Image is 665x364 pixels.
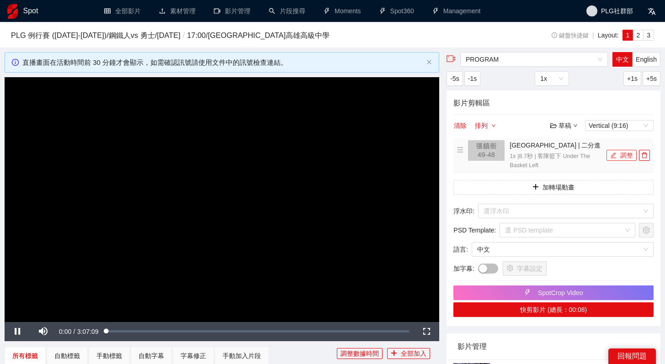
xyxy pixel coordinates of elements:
[532,184,539,191] span: plus
[639,150,650,161] button: delete
[387,348,430,359] button: plus全部加入
[524,289,531,296] span: thunderbolt
[550,122,557,129] span: folder-open
[450,74,459,84] span: -5s
[11,30,503,42] h3: PLG 例行賽 ([DATE]-[DATE]) / 鋼鐵人 vs 勇士 / [DATE] 17:00 / [GEOGRAPHIC_DATA]高雄高級中學
[474,120,496,131] button: 排列down
[540,72,564,85] span: 1x
[324,7,361,15] a: thunderboltMoments
[552,32,558,38] span: info-circle
[223,351,261,361] div: 手動加入片段
[106,330,410,332] div: Progress Bar
[510,140,604,150] h4: [GEOGRAPHIC_DATA] | 二分進
[96,351,122,361] div: 手動標籤
[391,350,397,357] span: plus
[466,53,602,66] span: PROGRAM
[468,140,505,161] img: 160x90.png
[503,261,547,276] button: setting字幕設定
[589,121,650,131] span: Vertical (9:16)
[453,264,474,274] span: 加字幕 :
[379,7,414,15] a: thunderboltSpot360
[573,123,578,128] span: down
[623,71,641,86] button: +1s
[181,31,187,39] span: /
[7,4,18,19] img: logo
[491,123,496,129] span: down
[453,97,654,109] h4: 影片剪輯區
[453,225,496,235] span: PSD Template :
[552,32,589,39] span: 鍵盤快捷鍵
[453,302,654,317] button: 快剪影片 (總長：00:08)
[337,348,383,359] button: 調整數據時間
[458,333,649,359] div: 影片管理
[54,351,80,361] div: 自動標籤
[22,57,423,68] div: 直播畫面在活動時間前 30 分鐘才會顯示，如需確認訊號請使用文件中的訊號檢查連結。
[59,328,71,335] span: 0:00
[432,7,481,15] a: thunderboltManagement
[608,348,656,364] div: 回報問題
[447,54,456,63] span: video-camera
[616,56,629,63] span: 中文
[647,32,650,39] span: 3
[74,328,75,335] span: /
[457,147,463,153] span: menu
[5,322,30,341] button: Pause
[138,351,164,361] div: 自動字幕
[30,322,56,341] button: Mute
[12,351,38,361] div: 所有標籤
[453,180,654,195] button: plus加轉場動畫
[477,243,648,256] span: 中文
[453,244,468,254] span: 語言 :
[453,285,654,300] button: thunderboltSpotCrop Video
[269,7,305,15] a: search片段搜尋
[639,223,654,237] button: setting
[12,59,19,66] span: info-circle
[414,322,439,341] button: Fullscreen
[159,7,196,15] a: upload素材管理
[77,328,99,335] span: 3:07:09
[639,152,649,158] span: delete
[453,120,467,131] button: 清除
[5,77,439,322] div: Video Player
[592,32,594,39] span: |
[538,288,583,298] span: SpotCrop Video
[104,7,141,15] a: table全部影片
[510,152,604,170] p: 1x | 8.7 秒 | 客隊籃下 Under The Basket Left
[447,71,463,86] button: -5s
[181,351,206,361] div: 字幕修正
[214,7,250,15] a: video-camera影片管理
[627,74,638,84] span: +1s
[598,32,619,39] span: Layout:
[550,121,578,131] div: 草稿
[468,74,477,84] span: -1s
[453,206,474,216] span: 浮水印 :
[464,71,480,86] button: -1s
[636,56,657,63] span: English
[646,74,657,84] span: +5s
[626,32,630,39] span: 1
[643,71,660,86] button: +5s
[636,32,640,39] span: 2
[610,152,617,159] span: edit
[606,150,637,161] button: edit調整
[426,59,432,65] button: close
